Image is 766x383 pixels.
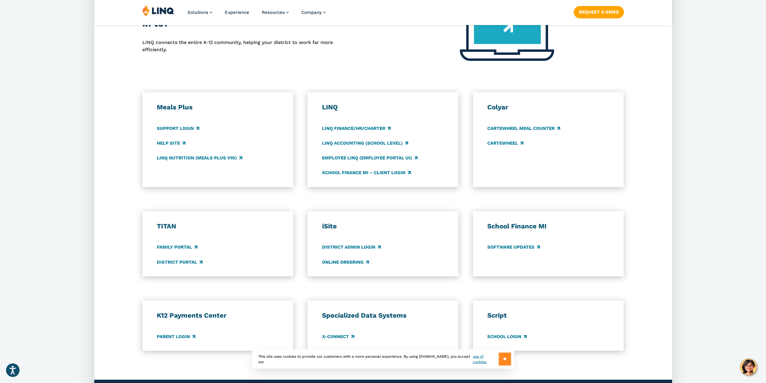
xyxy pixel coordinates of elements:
[487,103,609,111] h3: Colyar
[157,103,279,111] h3: Meals Plus
[322,333,354,340] a: X-Connect
[322,155,417,161] a: Employee LINQ (Employee Portal UI)
[157,333,195,340] a: Parent Login
[188,10,212,15] a: Solutions
[573,6,624,18] a: Request a Demo
[188,10,208,15] span: Solutions
[322,169,411,176] a: School Finance MI – Client Login
[473,354,498,365] a: use of cookies.
[301,10,326,15] a: Company
[188,5,326,25] nav: Primary Navigation
[322,140,408,146] a: LINQ Accounting (school level)
[157,155,242,161] a: LINQ Nutrition (Meals Plus v10)
[225,10,249,15] a: Experience
[740,359,757,375] button: Hello, have a question? Let’s chat.
[157,311,279,320] h3: K12 Payments Center
[322,103,444,111] h3: LINQ
[157,259,203,265] a: District Portal
[487,125,560,132] a: CARTEWHEEL Meal Counter
[262,10,289,15] a: Resources
[322,244,381,251] a: District Admin Login
[157,222,279,231] h3: TITAN
[142,5,174,16] img: LINQ | K‑12 Software
[301,10,322,15] span: Company
[487,333,527,340] a: School Login
[322,125,391,132] a: LINQ Finance/HR/Charter
[157,125,199,132] a: Support Login
[142,39,335,54] p: LINQ connects the entire K‑12 community, helping your district to work far more efficiently.
[487,311,609,320] h3: Script
[487,244,540,251] a: Software Updates
[487,140,523,146] a: CARTEWHEEL
[157,140,185,146] a: Help Site
[487,222,609,231] h3: School Finance MI
[262,10,285,15] span: Resources
[322,311,444,320] h3: Specialized Data Systems
[573,5,624,18] nav: Button Navigation
[322,259,369,265] a: Online Ordering
[252,350,514,369] div: This site uses cookies to provide our customers with a more personal experience. By using [DOMAIN...
[157,244,197,251] a: Family Portal
[322,222,444,231] h3: iSite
